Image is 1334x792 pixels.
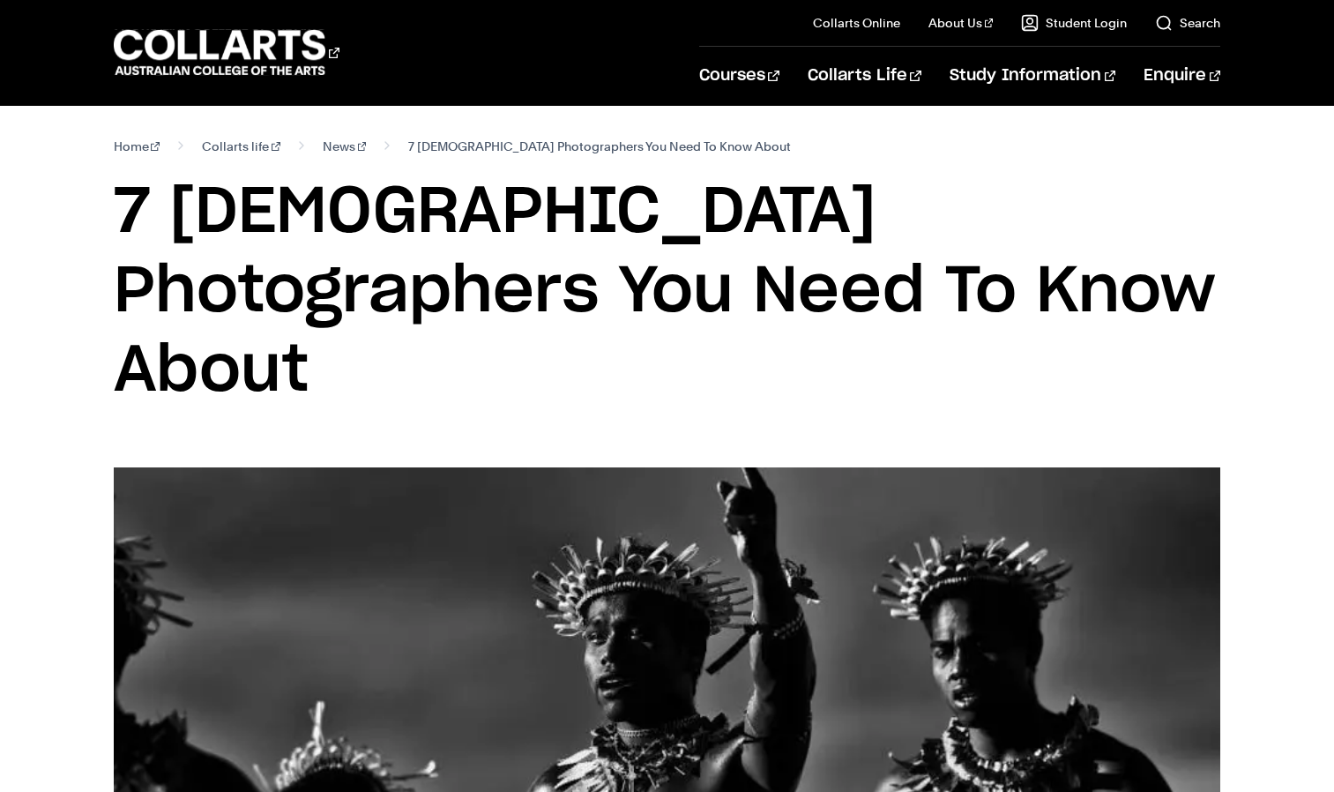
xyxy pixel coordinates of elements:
[202,134,280,159] a: Collarts life
[950,47,1115,105] a: Study Information
[114,134,160,159] a: Home
[114,173,1221,411] h1: 7 [DEMOGRAPHIC_DATA] Photographers You Need To Know About
[928,14,994,32] a: About Us
[699,47,779,105] a: Courses
[408,134,791,159] span: 7 [DEMOGRAPHIC_DATA] Photographers You Need To Know About
[1155,14,1220,32] a: Search
[114,27,339,78] div: Go to homepage
[808,47,921,105] a: Collarts Life
[813,14,900,32] a: Collarts Online
[1021,14,1127,32] a: Student Login
[1144,47,1220,105] a: Enquire
[323,134,367,159] a: News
